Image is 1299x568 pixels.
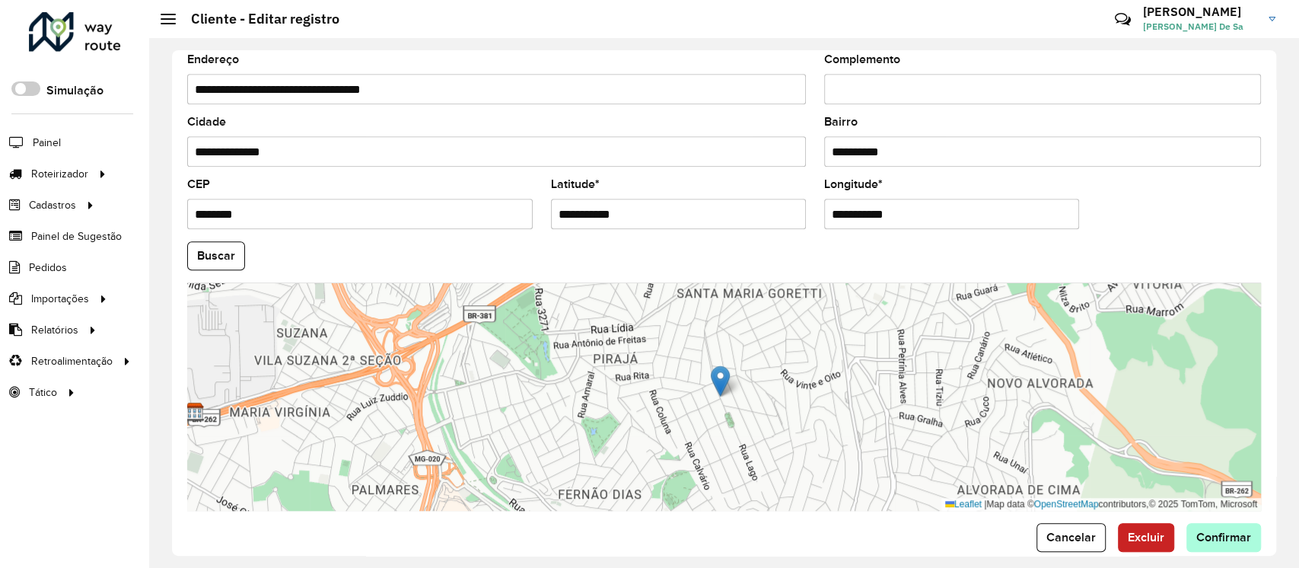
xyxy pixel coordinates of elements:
span: Importações [31,291,89,307]
span: Tático [29,385,57,400]
a: OpenStreetMap [1034,499,1099,509]
span: Cancelar [1046,531,1096,544]
a: Contato Rápido [1106,3,1139,36]
span: Retroalimentação [31,353,113,369]
label: Endereço [187,50,239,69]
span: Painel de Sugestão [31,228,122,244]
span: Roteirizador [31,166,88,182]
button: Buscar [187,241,245,270]
label: Longitude [824,175,883,193]
label: CEP [187,175,210,193]
span: Confirmar [1196,531,1251,544]
button: Confirmar [1186,523,1261,552]
button: Cancelar [1036,523,1106,552]
span: Pedidos [29,260,67,276]
div: Map data © contributors,© 2025 TomTom, Microsoft [941,498,1261,511]
label: Bairro [824,113,858,131]
button: Excluir [1118,523,1174,552]
img: Marker [711,365,730,397]
span: | [984,499,986,509]
img: CDD Belo Horizonte [185,402,205,422]
label: Latitude [551,175,600,193]
h3: [PERSON_NAME] [1143,5,1257,19]
label: Cidade [187,113,226,131]
span: Painel [33,135,61,151]
a: Leaflet [945,499,982,509]
span: [PERSON_NAME] De Sa [1143,20,1257,34]
span: Excluir [1128,531,1164,544]
label: Simulação [46,81,103,100]
span: Relatórios [31,322,78,338]
span: Cadastros [29,197,76,213]
h2: Cliente - Editar registro [176,11,339,27]
label: Complemento [824,50,900,69]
